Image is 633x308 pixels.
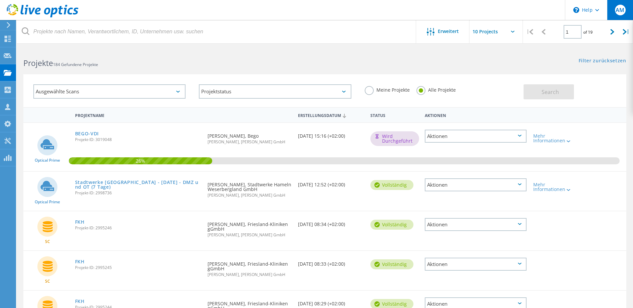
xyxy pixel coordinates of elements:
div: | [523,20,537,44]
div: Projektstatus [199,84,351,99]
div: [DATE] 08:34 (+02:00) [295,211,367,233]
div: [PERSON_NAME], Friesland-Kliniken gGmbH [204,251,295,283]
div: Aktionen [425,258,527,271]
div: Projektname [72,109,205,121]
span: SC [45,240,50,244]
div: Status [367,109,421,121]
a: FKH [75,259,85,264]
svg: \n [573,7,579,13]
span: Search [542,88,559,96]
div: vollständig [370,259,413,269]
div: Ausgewählte Scans [33,84,186,99]
div: Aktionen [425,178,527,191]
input: Projekte nach Namen, Verantwortlichem, ID, Unternehmen usw. suchen [17,20,416,43]
div: Aktionen [425,218,527,231]
a: Filter zurücksetzen [579,58,626,64]
div: Erstellungsdatum [295,109,367,121]
span: Projekt-ID: 2998736 [75,191,201,195]
div: | [619,20,633,44]
span: Projekt-ID: 2995245 [75,266,201,270]
span: Erweitert [438,29,459,34]
div: [DATE] 12:52 (+02:00) [295,172,367,194]
label: Alle Projekte [416,86,456,92]
span: [PERSON_NAME], [PERSON_NAME] GmbH [208,233,291,237]
span: Projekt-ID: 3019048 [75,138,201,142]
span: AM [616,7,624,13]
span: [PERSON_NAME], [PERSON_NAME] GmbH [208,140,291,144]
div: [PERSON_NAME], Stadtwerke Hameln Weserbergland GmbH [204,172,295,204]
a: BEGO-VDI [75,131,99,136]
a: Stadtwerke [GEOGRAPHIC_DATA] - [DATE] - DMZ und OT (7 Tage) [75,180,201,189]
a: FKH [75,220,85,224]
div: Aktionen [425,130,527,143]
span: 26% [69,157,212,163]
a: Live Optics Dashboard [7,14,78,19]
span: Optical Prime [35,158,60,162]
span: Projekt-ID: 2995246 [75,226,201,230]
div: [DATE] 15:16 (+02:00) [295,123,367,145]
span: of 19 [583,29,593,35]
span: SC [45,279,50,283]
div: [PERSON_NAME], Friesland-Kliniken gGmbH [204,211,295,244]
span: 184 Gefundene Projekte [53,62,98,67]
div: vollständig [370,220,413,230]
div: vollständig [370,180,413,190]
button: Search [524,84,574,99]
div: [PERSON_NAME], Bego [204,123,295,151]
a: FKH [75,299,85,304]
span: [PERSON_NAME], [PERSON_NAME] GmbH [208,273,291,277]
div: Wird durchgeführt [370,131,419,146]
label: Meine Projekte [365,86,410,92]
div: Aktionen [421,109,530,121]
div: [DATE] 08:33 (+02:00) [295,251,367,273]
span: [PERSON_NAME], [PERSON_NAME] GmbH [208,193,291,197]
div: Mehr Informationen [533,134,575,143]
b: Projekte [23,58,53,68]
div: Mehr Informationen [533,182,575,192]
span: Optical Prime [35,200,60,204]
